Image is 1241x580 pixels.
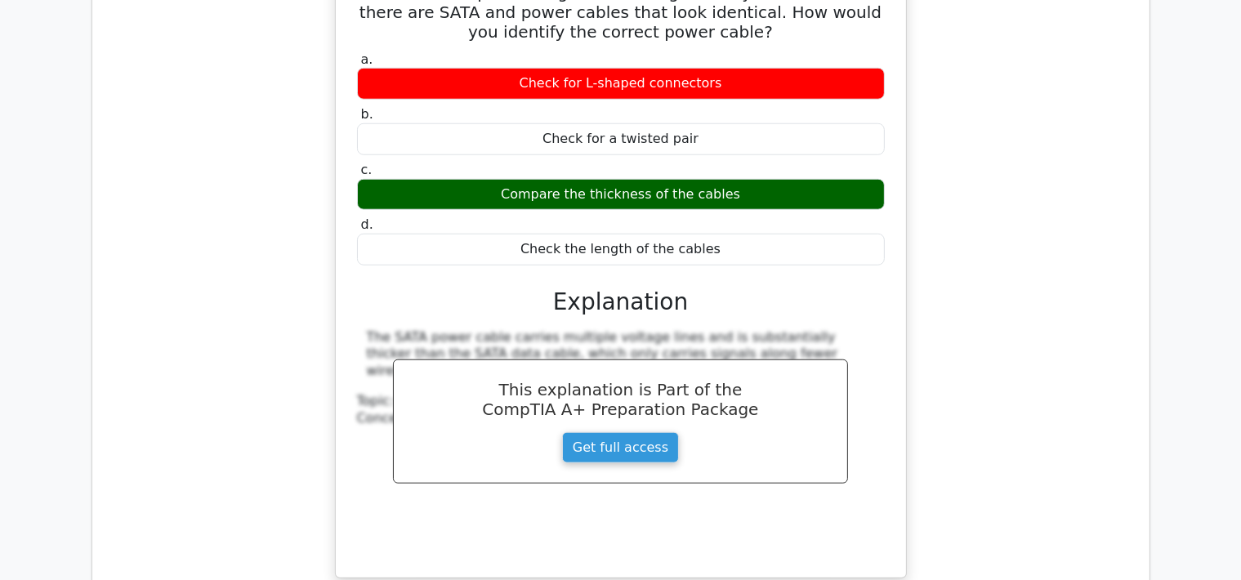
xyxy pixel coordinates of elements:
[357,68,885,100] div: Check for L-shaped connectors
[562,432,679,463] a: Get full access
[361,162,373,177] span: c.
[357,179,885,211] div: Compare the thickness of the cables
[367,329,875,380] div: The SATA power cable carries multiple voltage lines and is substantially thicker than the SATA da...
[357,393,885,410] div: Topic:
[361,106,373,122] span: b.
[357,410,885,427] div: Concept:
[367,288,875,316] h3: Explanation
[357,234,885,265] div: Check the length of the cables
[361,51,373,67] span: a.
[361,216,373,232] span: d.
[357,123,885,155] div: Check for a twisted pair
